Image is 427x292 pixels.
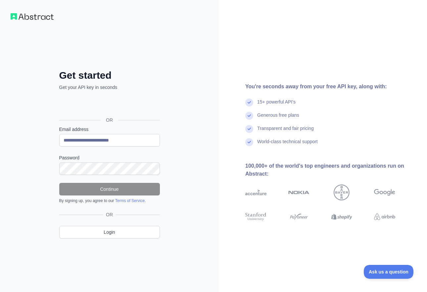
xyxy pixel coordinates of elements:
[245,162,416,178] div: 100,000+ of the world's top engineers and organizations run on Abstract:
[59,69,160,81] h2: Get started
[56,98,162,112] iframe: Sign in with Google Button
[11,13,54,20] img: Workflow
[59,154,160,161] label: Password
[257,99,296,112] div: 15+ powerful API's
[245,185,266,200] img: accenture
[59,183,160,195] button: Continue
[257,138,318,151] div: World-class technical support
[59,198,160,203] div: By signing up, you agree to our .
[245,83,416,91] div: You're seconds away from your free API key, along with:
[374,185,395,200] img: google
[245,138,253,146] img: check mark
[245,99,253,106] img: check mark
[245,125,253,133] img: check mark
[364,265,414,279] iframe: Toggle Customer Support
[334,185,350,200] img: bayer
[59,226,160,238] a: Login
[257,125,314,138] div: Transparent and fair pricing
[59,84,160,91] p: Get your API key in seconds
[331,212,353,222] img: shopify
[288,185,309,200] img: nokia
[59,126,160,133] label: Email address
[101,117,118,123] span: OR
[288,212,309,222] img: payoneer
[245,112,253,120] img: check mark
[245,212,266,222] img: stanford university
[115,198,145,203] a: Terms of Service
[257,112,299,125] div: Generous free plans
[374,212,395,222] img: airbnb
[103,211,116,218] span: OR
